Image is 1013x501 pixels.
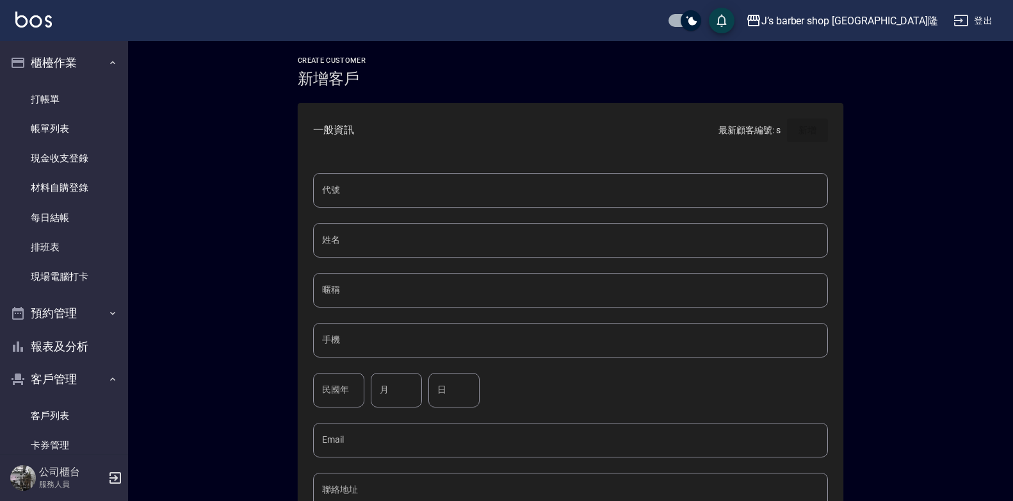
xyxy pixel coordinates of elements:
[948,9,998,33] button: 登出
[5,401,123,431] a: 客戶列表
[298,56,843,65] h2: Create Customer
[39,466,104,479] h5: 公司櫃台
[5,330,123,363] button: 報表及分析
[5,363,123,396] button: 客戶管理
[5,144,123,173] a: 現金收支登錄
[5,46,123,79] button: 櫃檯作業
[5,431,123,460] a: 卡券管理
[5,297,123,330] button: 預約管理
[10,465,36,491] img: Person
[741,8,943,34] button: J’s barber shop [GEOGRAPHIC_DATA]隆
[709,8,734,33] button: save
[313,124,354,136] span: 一般資訊
[761,13,938,29] div: J’s barber shop [GEOGRAPHIC_DATA]隆
[5,85,123,114] a: 打帳單
[5,114,123,144] a: 帳單列表
[5,203,123,233] a: 每日結帳
[15,12,52,28] img: Logo
[718,124,781,137] p: 最新顧客編號: s
[5,233,123,262] a: 排班表
[5,173,123,202] a: 材料自購登錄
[5,262,123,292] a: 現場電腦打卡
[39,479,104,490] p: 服務人員
[298,70,843,88] h3: 新增客戶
